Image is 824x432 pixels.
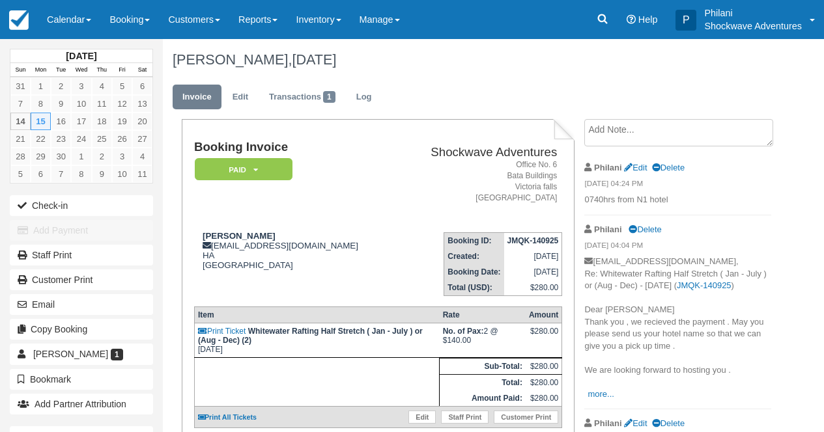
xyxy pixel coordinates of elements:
[223,85,258,110] a: Edit
[584,240,771,254] em: [DATE] 04:04 PM
[198,327,246,336] a: Print Ticket
[594,418,621,428] strong: Philani
[504,280,562,296] td: $280.00
[440,375,526,391] th: Total:
[194,323,439,358] td: [DATE]
[584,194,771,206] p: 0740hrs from N1 hotel
[704,20,802,33] p: Shockwave Adventures
[71,165,91,183] a: 8
[203,231,276,241] strong: [PERSON_NAME]
[92,95,112,113] a: 11
[704,7,802,20] p: Philani
[132,113,152,130] a: 20
[444,280,504,296] th: Total (USD):
[92,77,112,95] a: 4
[112,130,132,148] a: 26
[347,85,382,110] a: Log
[9,10,29,30] img: checkfront-main-nav-mini-logo.png
[194,231,395,270] div: [EMAIL_ADDRESS][DOMAIN_NAME] HA [GEOGRAPHIC_DATA]
[31,165,51,183] a: 6
[71,113,91,130] a: 17
[526,358,562,375] td: $280.00
[408,411,436,424] a: Edit
[627,15,636,24] i: Help
[624,418,647,428] a: Edit
[638,14,658,25] span: Help
[10,269,153,290] a: Customer Print
[10,148,31,165] a: 28
[51,148,71,165] a: 30
[198,413,257,421] a: Print All Tickets
[31,130,51,148] a: 22
[51,95,71,113] a: 9
[71,63,91,77] th: Wed
[71,77,91,95] a: 3
[112,113,132,130] a: 19
[10,113,31,130] a: 14
[10,95,31,113] a: 7
[51,63,71,77] th: Tue
[529,327,558,346] div: $280.00
[31,63,51,77] th: Mon
[652,418,685,428] a: Delete
[10,77,31,95] a: 31
[584,256,771,400] p: [EMAIL_ADDRESS][DOMAIN_NAME], Re: Whitewater Rafting Half Stretch ( Jan - July ) or (Aug - Dec) -...
[629,224,661,234] a: Delete
[440,323,526,358] td: 2 @ $140.00
[10,245,153,265] a: Staff Print
[444,249,504,264] th: Created:
[444,264,504,280] th: Booking Date:
[31,148,51,165] a: 29
[440,307,526,323] th: Rate
[10,394,153,414] button: Add Partner Attribution
[51,113,71,130] a: 16
[92,148,112,165] a: 2
[594,163,621,172] strong: Philani
[71,130,91,148] a: 24
[10,369,153,390] button: Bookmark
[526,307,562,323] th: Amount
[194,307,439,323] th: Item
[112,77,132,95] a: 5
[71,95,91,113] a: 10
[10,319,153,340] button: Copy Booking
[675,10,696,31] div: P
[526,390,562,407] td: $280.00
[507,236,559,245] strong: JMQK-140925
[441,411,489,424] a: Staff Print
[494,411,558,424] a: Customer Print
[194,141,395,154] h1: Booking Invoice
[33,349,108,359] span: [PERSON_NAME]
[10,165,31,183] a: 5
[400,146,557,159] h2: Shockwave Adventures
[443,327,484,336] strong: No. of Pax
[173,52,771,68] h1: [PERSON_NAME],
[594,224,621,234] strong: Philani
[31,77,51,95] a: 1
[51,165,71,183] a: 7
[198,327,423,345] strong: Whitewater Rafting Half Stretch ( Jan - July ) or (Aug - Dec) (2)
[112,95,132,113] a: 12
[259,85,345,110] a: Transactions1
[588,389,614,399] a: more...
[51,130,71,148] a: 23
[71,148,91,165] a: 1
[31,113,51,130] a: 15
[132,165,152,183] a: 11
[66,51,96,61] strong: [DATE]
[10,344,153,364] a: [PERSON_NAME] 1
[173,85,221,110] a: Invoice
[323,91,335,103] span: 1
[92,130,112,148] a: 25
[112,148,132,165] a: 3
[504,249,562,264] td: [DATE]
[195,158,292,181] em: Paid
[112,165,132,183] a: 10
[652,163,685,172] a: Delete
[111,349,123,360] span: 1
[31,95,51,113] a: 8
[677,280,732,290] a: JMQK-140925
[584,178,771,193] em: [DATE] 04:24 PM
[292,51,336,68] span: [DATE]
[112,63,132,77] th: Fri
